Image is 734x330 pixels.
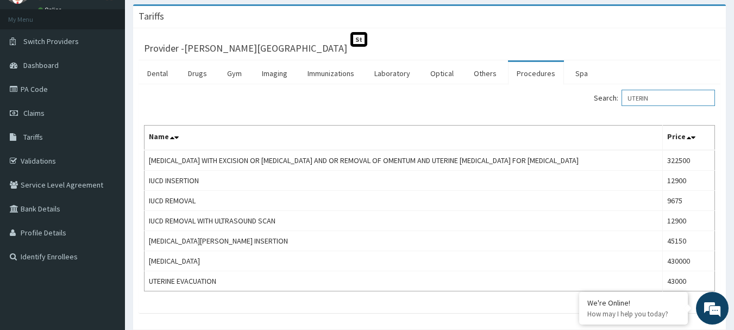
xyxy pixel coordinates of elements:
a: Dental [139,62,177,85]
td: UTERINE EVACUATION [145,271,663,291]
td: IUCD INSERTION [145,171,663,191]
span: Dashboard [23,60,59,70]
span: St [350,32,367,47]
td: 12900 [663,171,715,191]
p: How may I help you today? [587,309,680,319]
span: Tariffs [23,132,43,142]
div: Chat with us now [57,61,183,75]
th: Price [663,126,715,151]
td: 322500 [663,150,715,171]
th: Name [145,126,663,151]
input: Search: [622,90,715,106]
td: IUCD REMOVAL WITH ULTRASOUND SCAN [145,211,663,231]
a: Optical [422,62,462,85]
span: Switch Providers [23,36,79,46]
td: [MEDICAL_DATA] WITH EXCISION OR [MEDICAL_DATA] AND OR REMOVAL OF OMENTUM AND UTERINE [MEDICAL_DAT... [145,150,663,171]
img: d_794563401_company_1708531726252_794563401 [20,54,44,82]
td: [MEDICAL_DATA][PERSON_NAME] INSERTION [145,231,663,251]
td: 9675 [663,191,715,211]
a: Imaging [253,62,296,85]
a: Spa [567,62,597,85]
textarea: Type your message and hit 'Enter' [5,217,207,255]
td: IUCD REMOVAL [145,191,663,211]
td: 12900 [663,211,715,231]
h3: Tariffs [139,11,164,21]
a: Gym [218,62,250,85]
div: We're Online! [587,298,680,308]
div: Minimize live chat window [178,5,204,32]
td: 43000 [663,271,715,291]
a: Procedures [508,62,564,85]
span: Claims [23,108,45,118]
h3: Provider - [PERSON_NAME][GEOGRAPHIC_DATA] [144,43,347,53]
a: Laboratory [366,62,419,85]
a: Others [465,62,505,85]
td: 45150 [663,231,715,251]
a: Online [38,6,64,14]
a: Drugs [179,62,216,85]
td: [MEDICAL_DATA] [145,251,663,271]
a: Immunizations [299,62,363,85]
td: 430000 [663,251,715,271]
span: We're online! [63,97,150,207]
label: Search: [594,90,715,106]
